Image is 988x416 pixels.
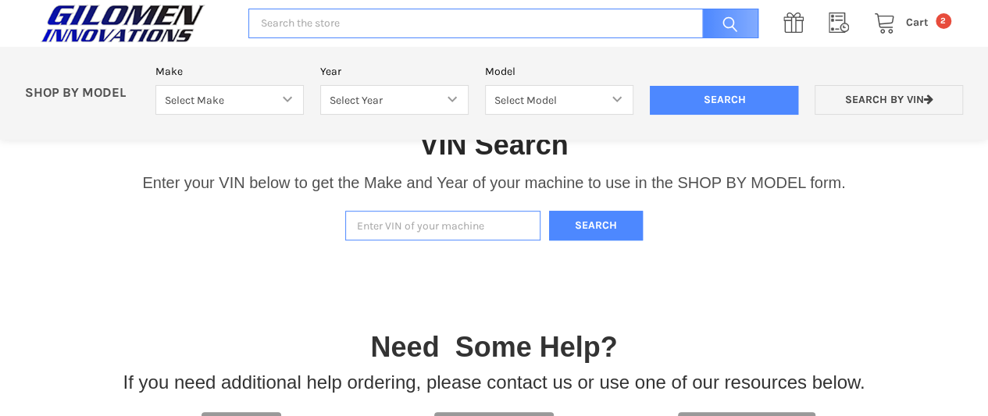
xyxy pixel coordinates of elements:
[37,4,209,43] img: GILOMEN INNOVATIONS
[549,211,643,241] button: Search
[320,63,469,80] label: Year
[485,63,633,80] label: Model
[155,63,304,80] label: Make
[248,9,758,39] input: Search the store
[694,9,758,39] input: Search
[142,171,845,194] p: Enter your VIN below to get the Make and Year of your machine to use in the SHOP BY MODEL form.
[650,86,798,116] input: Search
[815,85,963,116] a: Search by VIN
[936,13,951,29] span: 2
[906,16,929,29] span: Cart
[37,4,232,43] a: GILOMEN INNOVATIONS
[16,85,148,101] p: SHOP BY MODEL
[123,368,865,396] p: If you need additional help ordering, please contact us or use one of our resources below.
[419,127,568,162] h1: VIN Search
[865,13,951,33] a: Cart 2
[370,326,617,368] p: Need Some Help?
[345,211,540,241] input: Enter VIN of your machine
